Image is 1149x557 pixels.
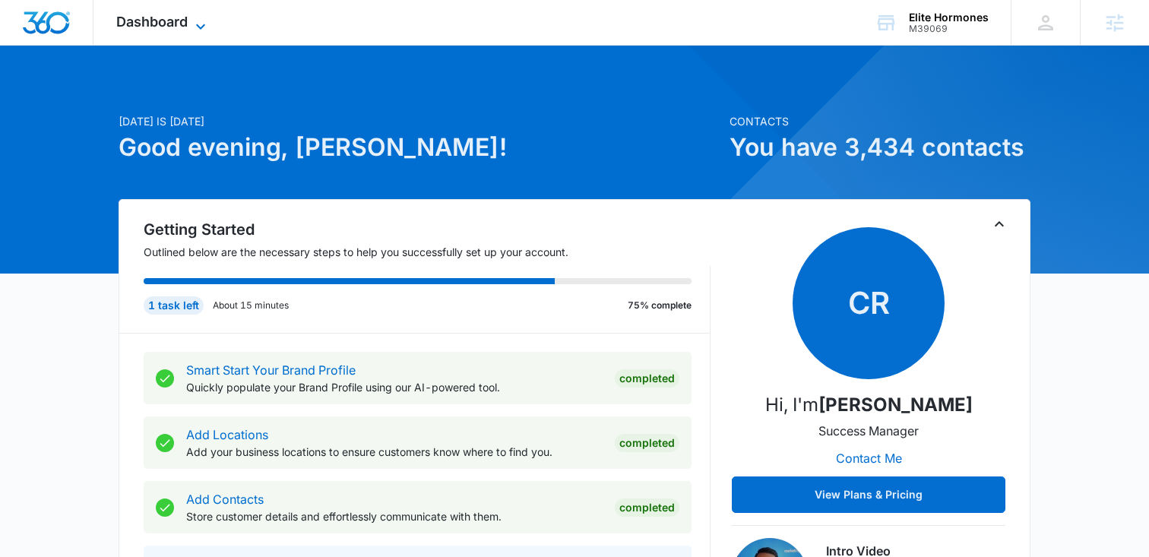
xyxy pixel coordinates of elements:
a: Smart Start Your Brand Profile [186,362,356,378]
p: Contacts [730,113,1030,129]
p: Quickly populate your Brand Profile using our AI-powered tool. [186,379,603,395]
span: CR [793,227,945,379]
a: Add Locations [186,427,268,442]
button: View Plans & Pricing [732,476,1005,513]
h1: You have 3,434 contacts [730,129,1030,166]
p: 75% complete [628,299,692,312]
p: Hi, I'm [765,391,973,419]
div: account id [909,24,989,34]
button: Contact Me [821,440,917,476]
p: Add your business locations to ensure customers know where to find you. [186,444,603,460]
p: [DATE] is [DATE] [119,113,720,129]
div: 1 task left [144,296,204,315]
p: About 15 minutes [213,299,289,312]
a: Add Contacts [186,492,264,507]
p: Outlined below are the necessary steps to help you successfully set up your account. [144,244,711,260]
div: Completed [615,369,679,388]
h1: Good evening, [PERSON_NAME]! [119,129,720,166]
div: account name [909,11,989,24]
div: Completed [615,498,679,517]
span: Dashboard [116,14,188,30]
button: Toggle Collapse [990,215,1008,233]
p: Store customer details and effortlessly communicate with them. [186,508,603,524]
div: Completed [615,434,679,452]
p: Success Manager [818,422,919,440]
strong: [PERSON_NAME] [818,394,973,416]
h2: Getting Started [144,218,711,241]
